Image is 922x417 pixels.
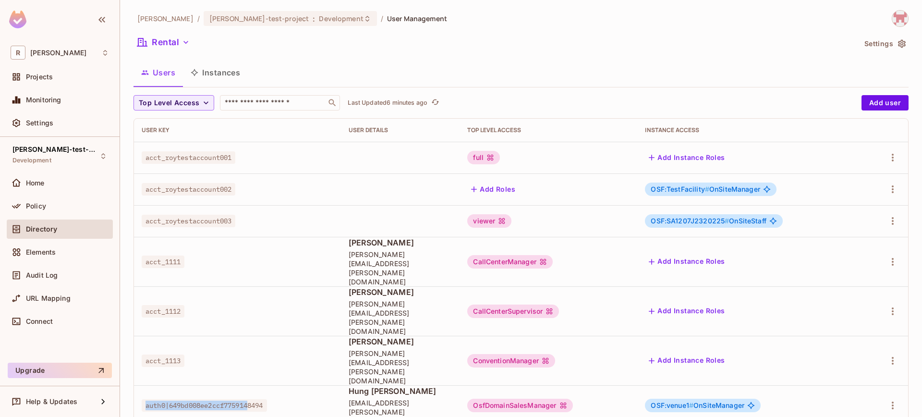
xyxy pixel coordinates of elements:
p: Last Updated 6 minutes ago [348,99,427,107]
span: Hung [PERSON_NAME] [349,386,452,396]
span: [PERSON_NAME]-test-project [209,14,309,23]
li: / [197,14,200,23]
span: Settings [26,119,53,127]
span: [PERSON_NAME]-test-project [12,146,99,153]
span: Connect [26,318,53,325]
span: : [312,15,315,23]
div: User Key [142,126,333,134]
span: Development [12,157,51,164]
div: CallCenterSupervisor [467,305,559,318]
div: OsfDomainSalesManager [467,399,572,412]
span: [PERSON_NAME] [349,287,452,297]
span: # [705,185,709,193]
span: [PERSON_NAME][EMAIL_ADDRESS][PERSON_NAME][DOMAIN_NAME] [349,349,452,385]
button: Instances [183,61,248,85]
span: OnSiteManager [651,402,744,409]
span: acct_roytestaccount002 [142,183,235,196]
span: Monitoring [26,96,61,104]
div: Instance Access [645,126,855,134]
span: acct_1111 [142,256,184,268]
button: Upgrade [8,363,112,378]
img: SReyMgAAAABJRU5ErkJggg== [9,11,26,28]
span: Audit Log [26,271,58,279]
span: OSF:venue1 [651,401,693,409]
button: Top Level Access [133,95,214,110]
li: / [381,14,383,23]
span: Help & Updates [26,398,77,405]
img: hunganh.trinh@whill.inc [892,11,908,26]
div: User Details [349,126,452,134]
span: [PERSON_NAME][EMAIL_ADDRESS][PERSON_NAME][DOMAIN_NAME] [349,299,452,336]
button: Settings [861,36,909,51]
span: URL Mapping [26,294,71,302]
span: [PERSON_NAME] [349,237,452,248]
span: Workspace: roy-poc [30,49,86,57]
span: Policy [26,202,46,210]
span: acct_1113 [142,355,184,367]
button: Add Instance Roles [645,254,728,270]
span: [PERSON_NAME][EMAIL_ADDRESS][PERSON_NAME][DOMAIN_NAME] [349,250,452,286]
div: full [467,151,500,164]
span: [PERSON_NAME] [349,336,452,347]
span: User Management [387,14,447,23]
button: Rental [133,35,194,50]
span: acct_roytestaccount001 [142,151,235,164]
div: ConventionManager [467,354,555,368]
span: Projects [26,73,53,81]
button: Add Roles [467,182,519,197]
span: Click to refresh data [427,97,441,109]
span: refresh [431,98,439,108]
button: Add user [861,95,909,110]
button: Users [133,61,183,85]
span: OSF:TestFacility [651,185,709,193]
span: acct_1112 [142,305,184,318]
span: Directory [26,225,57,233]
span: Development [319,14,363,23]
button: refresh [429,97,441,109]
span: OnSiteManager [651,185,760,193]
span: # [725,217,729,225]
button: Add Instance Roles [645,353,728,368]
span: Home [26,179,45,187]
span: R [11,46,25,60]
span: # [689,401,693,409]
div: Top Level Access [467,126,630,134]
button: Add Instance Roles [645,150,728,165]
div: CallCenterManager [467,255,553,269]
div: viewer [467,214,511,228]
span: auth0|649bd008ee2ccf7759148494 [142,399,267,412]
span: acct_roytestaccount003 [142,215,235,227]
span: the active workspace [137,14,194,23]
span: Top Level Access [139,97,199,109]
span: OnSiteStaff [651,217,766,225]
span: Elements [26,248,56,256]
span: OSF:SA1207J2320225 [651,217,729,225]
button: Add Instance Roles [645,304,728,319]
